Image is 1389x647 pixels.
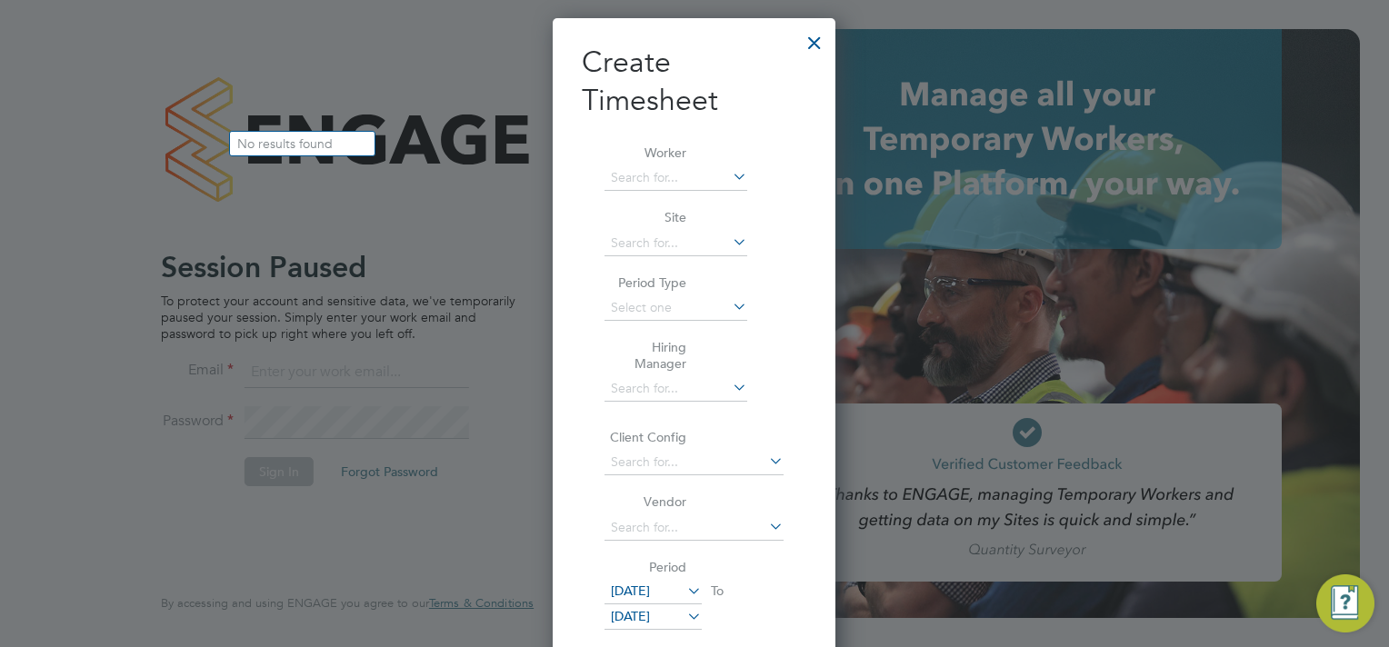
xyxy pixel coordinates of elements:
[1316,574,1374,632] button: Engage Resource Center
[611,582,650,599] span: [DATE]
[605,295,747,321] input: Select one
[582,44,806,119] h2: Create Timesheet
[605,493,686,510] label: Vendor
[605,429,686,445] label: Client Config
[605,274,686,291] label: Period Type
[605,231,747,256] input: Search for...
[605,376,747,402] input: Search for...
[605,450,784,475] input: Search for...
[605,559,686,575] label: Period
[605,144,686,161] label: Worker
[605,165,747,191] input: Search for...
[605,209,686,225] label: Site
[605,515,784,541] input: Search for...
[705,579,729,602] span: To
[230,132,375,155] li: No results found
[605,339,686,372] label: Hiring Manager
[611,608,650,624] span: [DATE]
